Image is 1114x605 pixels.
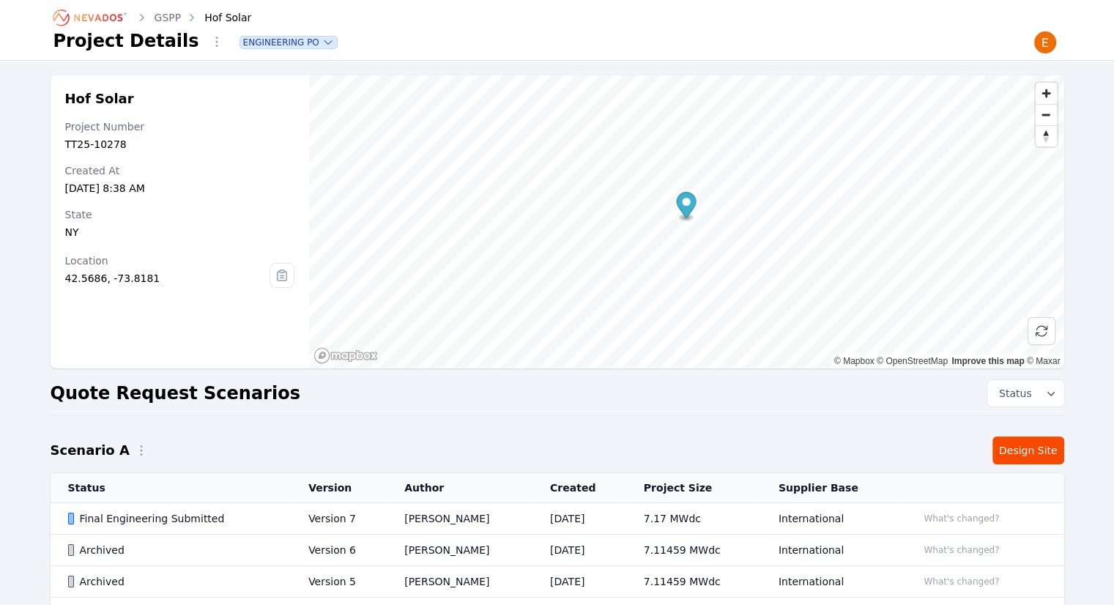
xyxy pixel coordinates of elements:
[65,271,270,286] div: 42.5686, -73.8181
[677,192,697,222] div: Map marker
[51,382,300,405] h2: Quote Request Scenarios
[68,511,284,526] div: Final Engineering Submitted
[309,75,1063,368] canvas: Map
[387,566,532,598] td: [PERSON_NAME]
[51,440,130,461] h2: Scenario A
[184,10,251,25] div: Hof Solar
[51,566,1064,598] tr: ArchivedVersion 5[PERSON_NAME][DATE]7.11459 MWdcInternationalWhat's changed?
[65,119,295,134] div: Project Number
[155,10,182,25] a: GSPP
[68,543,284,557] div: Archived
[532,535,626,566] td: [DATE]
[53,6,252,29] nav: Breadcrumb
[993,386,1032,401] span: Status
[1036,126,1057,146] span: Reset bearing to north
[761,503,899,535] td: International
[65,207,295,222] div: State
[761,566,899,598] td: International
[1036,125,1057,146] button: Reset bearing to north
[65,181,295,196] div: [DATE] 8:38 AM
[387,535,532,566] td: [PERSON_NAME]
[626,503,761,535] td: 7.17 MWdc
[834,356,875,366] a: Mapbox
[992,437,1064,464] a: Design Site
[1027,356,1061,366] a: Maxar
[532,566,626,598] td: [DATE]
[313,347,378,364] a: Mapbox homepage
[1033,31,1057,54] img: Emily Walker
[761,535,899,566] td: International
[291,473,387,503] th: Version
[51,535,1064,566] tr: ArchivedVersion 6[PERSON_NAME][DATE]7.11459 MWdcInternationalWhat's changed?
[917,511,1006,527] button: What's changed?
[626,535,761,566] td: 7.11459 MWdc
[65,163,295,178] div: Created At
[532,503,626,535] td: [DATE]
[291,566,387,598] td: Version 5
[917,542,1006,558] button: What's changed?
[626,473,761,503] th: Project Size
[987,380,1064,407] button: Status
[291,503,387,535] td: Version 7
[387,473,532,503] th: Author
[240,37,337,48] button: Engineering PO
[65,137,295,152] div: TT25-10278
[877,356,948,366] a: OpenStreetMap
[1036,104,1057,125] button: Zoom out
[626,566,761,598] td: 7.11459 MWdc
[951,356,1024,366] a: Improve this map
[1036,105,1057,125] span: Zoom out
[53,29,199,53] h1: Project Details
[65,225,295,240] div: NY
[1036,83,1057,104] button: Zoom in
[51,503,1064,535] tr: Final Engineering SubmittedVersion 7[PERSON_NAME][DATE]7.17 MWdcInternationalWhat's changed?
[65,253,270,268] div: Location
[761,473,899,503] th: Supplier Base
[68,574,284,589] div: Archived
[291,535,387,566] td: Version 6
[65,90,295,108] h2: Hof Solar
[917,574,1006,590] button: What's changed?
[532,473,626,503] th: Created
[387,503,532,535] td: [PERSON_NAME]
[51,473,292,503] th: Status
